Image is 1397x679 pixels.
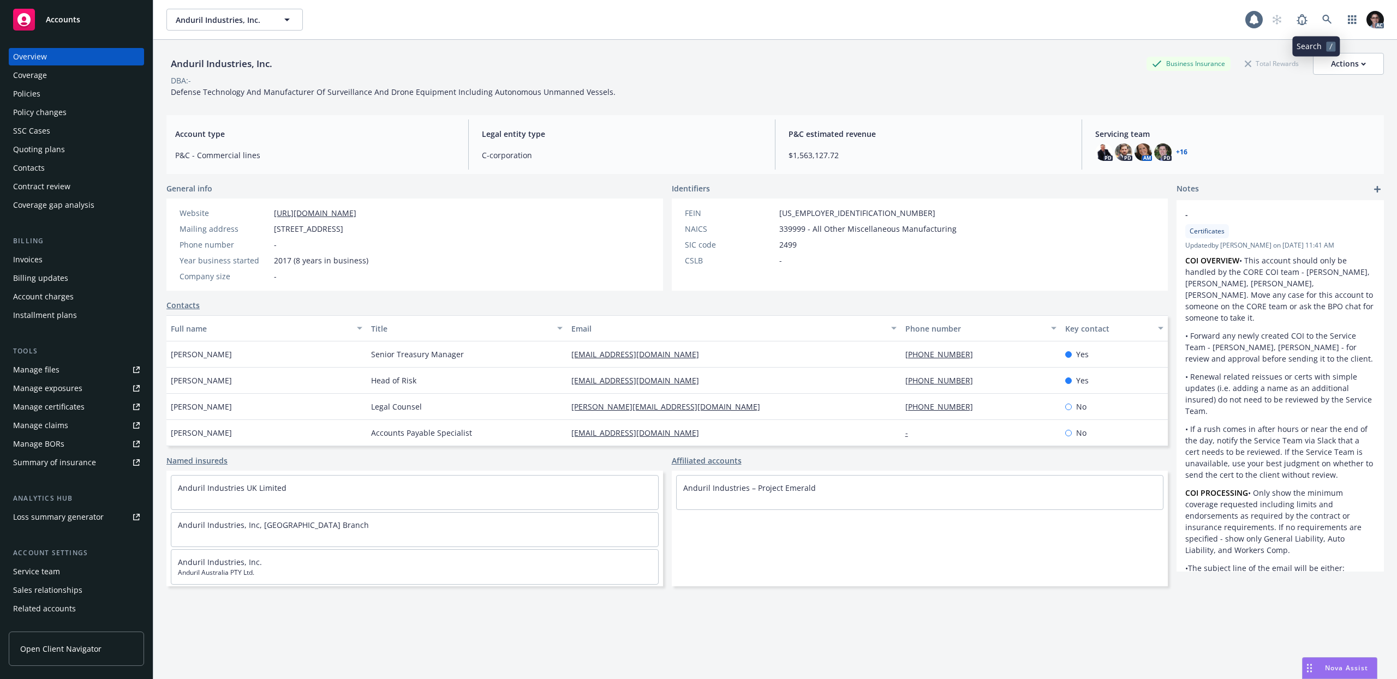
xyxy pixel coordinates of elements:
span: - [1185,209,1347,220]
div: Installment plans [13,307,77,324]
a: [PERSON_NAME][EMAIL_ADDRESS][DOMAIN_NAME] [571,401,769,412]
div: Manage claims [13,417,68,434]
a: Client navigator features [9,618,144,636]
a: Manage BORs [9,435,144,453]
div: Policy changes [13,104,67,121]
button: Key contact [1061,315,1168,341]
a: [EMAIL_ADDRESS][DOMAIN_NAME] [571,428,708,438]
span: $1,563,127.72 [789,149,1068,161]
a: Manage claims [9,417,144,434]
p: • Renewal related reissues or certs with simple updates (i.e. adding a name as an additional insu... [1185,371,1375,417]
span: Updated by [PERSON_NAME] on [DATE] 11:41 AM [1185,241,1375,250]
div: Business Insurance [1147,57,1231,70]
div: Sales relationships [13,581,82,599]
span: [PERSON_NAME] [171,401,232,412]
div: Drag to move [1303,658,1316,678]
div: Title [371,323,551,334]
span: [PERSON_NAME] [171,375,232,386]
div: Coverage [13,67,47,84]
div: Account settings [9,548,144,558]
a: Anduril Industries, Inc. [178,557,262,567]
a: Coverage gap analysis [9,196,144,214]
img: photo [1115,143,1132,161]
span: General info [166,183,212,194]
a: Contract review [9,178,144,195]
span: Anduril Industries, Inc. [176,14,270,26]
div: DBA: - [171,75,191,86]
div: Year business started [180,255,270,266]
div: Phone number [180,239,270,250]
a: Installment plans [9,307,144,324]
strong: COI OVERVIEW [1185,255,1239,266]
span: Accounts [46,15,80,24]
a: Coverage [9,67,144,84]
div: Manage certificates [13,398,85,416]
button: Email [567,315,901,341]
div: Manage exposures [13,380,82,397]
a: Account charges [9,288,144,305]
span: Legal entity type [482,128,762,140]
span: 339999 - All Other Miscellaneous Manufacturing [779,223,957,235]
div: Key contact [1065,323,1151,334]
div: SSC Cases [13,122,50,140]
div: Invoices [13,251,43,268]
div: Account charges [13,288,74,305]
img: photo [1135,143,1152,161]
a: Anduril Industries UK Limited [178,483,286,493]
div: Mailing address [180,223,270,235]
div: SIC code [685,239,775,250]
div: Actions [1331,53,1366,74]
img: photo [1154,143,1172,161]
div: Manage BORs [13,435,64,453]
span: Defense Technology And Manufacturer Of Surveillance And Drone Equipment Including Autonomous Unma... [171,87,616,97]
a: Sales relationships [9,581,144,599]
div: Billing updates [13,269,68,287]
span: Legal Counsel [371,401,422,412]
span: [STREET_ADDRESS] [274,223,343,235]
a: Contacts [9,159,144,177]
span: Servicing team [1095,128,1375,140]
span: Accounts Payable Specialist [371,427,472,438]
a: Overview [9,48,144,65]
a: Manage files [9,361,144,378]
div: FEIN [685,207,775,219]
span: No [1076,427,1086,438]
a: Accounts [9,4,144,35]
a: add [1371,183,1384,196]
button: Anduril Industries, Inc. [166,9,303,31]
span: Certificates [1190,226,1225,236]
a: [EMAIL_ADDRESS][DOMAIN_NAME] [571,349,708,359]
a: Manage certificates [9,398,144,416]
span: C-corporation [482,149,762,161]
div: Manage files [13,361,59,378]
span: Notes [1177,183,1199,196]
span: 2017 (8 years in business) [274,255,368,266]
span: Manage exposures [9,380,144,397]
button: Full name [166,315,367,341]
span: - [274,271,277,282]
div: Contract review [13,178,70,195]
p: • Only show the minimum coverage requested including limits and endorsements as required by the c... [1185,487,1375,556]
button: Nova Assist [1302,657,1377,679]
a: [EMAIL_ADDRESS][DOMAIN_NAME] [571,375,708,386]
span: Head of Risk [371,375,416,386]
div: Service team [13,563,60,580]
span: [PERSON_NAME] [171,427,232,438]
span: 2499 [779,239,797,250]
button: Title [367,315,567,341]
span: [US_EMPLOYER_IDENTIFICATION_NUMBER] [779,207,935,219]
span: Open Client Navigator [20,643,102,654]
div: Tools [9,346,144,357]
img: photo [1095,143,1113,161]
span: Identifiers [672,183,710,194]
a: +16 [1176,149,1187,155]
span: - [779,255,782,266]
a: Policy changes [9,104,144,121]
a: [PHONE_NUMBER] [905,349,982,359]
a: Invoices [9,251,144,268]
div: CSLB [685,255,775,266]
a: Start snowing [1266,9,1288,31]
span: P&C estimated revenue [789,128,1068,140]
p: •The subject line of the email will be either: [1185,562,1375,574]
p: • This account should only be handled by the CORE COI team - [PERSON_NAME], [PERSON_NAME], [PERSO... [1185,255,1375,323]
